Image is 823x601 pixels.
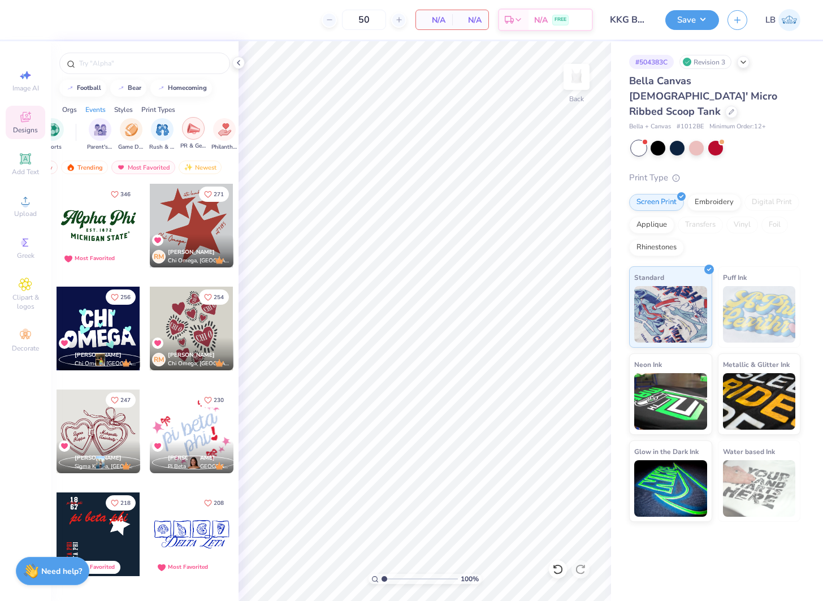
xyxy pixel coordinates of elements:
[214,295,224,300] span: 254
[555,16,566,24] span: FREE
[179,161,222,174] div: Newest
[726,217,758,234] div: Vinyl
[59,80,106,97] button: football
[44,143,62,152] span: Sports
[629,122,671,132] span: Bella + Canvas
[723,286,796,343] img: Puff Ink
[211,143,237,152] span: Philanthropy
[78,58,223,69] input: Try "Alpha"
[601,8,657,31] input: Untitled Design
[168,351,215,359] span: [PERSON_NAME]
[678,217,723,234] div: Transfers
[87,118,113,152] div: filter for Parent's Weekend
[765,14,776,27] span: LB
[723,271,747,283] span: Puff Ink
[75,462,136,471] span: Sigma Kappa, [GEOGRAPHIC_DATA]
[214,500,224,506] span: 208
[12,344,39,353] span: Decorate
[156,123,169,136] img: Rush & Bid Image
[459,14,482,26] span: N/A
[168,85,207,91] div: homecoming
[85,105,106,115] div: Events
[87,143,113,152] span: Parent's Weekend
[46,123,59,136] img: Sports Image
[199,495,229,511] button: Like
[423,14,445,26] span: N/A
[150,80,212,97] button: homecoming
[687,194,741,211] div: Embroidery
[634,358,662,370] span: Neon Ink
[211,118,237,152] button: filter button
[168,257,229,265] span: Chi Omega, [GEOGRAPHIC_DATA]
[120,500,131,506] span: 218
[75,360,136,368] span: Chi Omega, [GEOGRAPHIC_DATA][US_STATE]
[75,454,122,462] span: [PERSON_NAME]
[565,66,588,88] img: Back
[723,460,796,517] img: Water based Ink
[141,105,175,115] div: Print Types
[6,293,45,311] span: Clipart & logos
[87,118,113,152] button: filter button
[114,105,133,115] div: Styles
[77,85,101,91] div: football
[629,171,800,184] div: Print Type
[187,122,200,135] img: PR & General Image
[120,397,131,403] span: 247
[75,563,115,572] div: Most Favorited
[634,286,707,343] img: Standard
[120,192,131,197] span: 346
[116,163,125,171] img: most_fav.gif
[634,446,699,457] span: Glow in the Dark Ink
[723,358,790,370] span: Metallic & Glitter Ink
[199,392,229,408] button: Like
[744,194,799,211] div: Digital Print
[723,446,775,457] span: Water based Ink
[211,118,237,152] div: filter for Philanthropy
[569,94,584,104] div: Back
[128,85,141,91] div: bear
[14,209,37,218] span: Upload
[199,289,229,305] button: Like
[41,118,64,152] button: filter button
[106,289,136,305] button: Like
[106,392,136,408] button: Like
[116,85,125,92] img: trend_line.gif
[634,373,707,430] img: Neon Ink
[629,74,777,118] span: Bella Canvas [DEMOGRAPHIC_DATA]' Micro Ribbed Scoop Tank
[41,566,82,577] strong: Need help?
[677,122,704,132] span: # 1012BE
[665,10,719,30] button: Save
[75,254,115,263] div: Most Favorited
[765,9,800,31] a: LB
[629,239,684,256] div: Rhinestones
[111,161,175,174] div: Most Favorited
[218,123,231,136] img: Philanthropy Image
[106,495,136,511] button: Like
[761,217,788,234] div: Foil
[629,217,674,234] div: Applique
[634,271,664,283] span: Standard
[157,85,166,92] img: trend_line.gif
[184,163,193,171] img: newest.gif
[180,118,206,152] button: filter button
[629,55,674,69] div: # 504383C
[629,194,684,211] div: Screen Print
[149,143,175,152] span: Rush & Bid
[214,397,224,403] span: 230
[152,353,166,366] div: RM
[75,351,122,359] span: [PERSON_NAME]
[149,118,175,152] div: filter for Rush & Bid
[168,462,229,471] span: Pi Beta Phi, [GEOGRAPHIC_DATA][US_STATE]
[214,192,224,197] span: 271
[723,373,796,430] img: Metallic & Glitter Ink
[118,118,144,152] button: filter button
[149,118,175,152] button: filter button
[461,574,479,584] span: 100 %
[106,187,136,202] button: Like
[152,250,166,263] div: RM
[634,460,707,517] img: Glow in the Dark Ink
[61,161,108,174] div: Trending
[118,118,144,152] div: filter for Game Day
[17,251,34,260] span: Greek
[41,118,64,152] div: filter for Sports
